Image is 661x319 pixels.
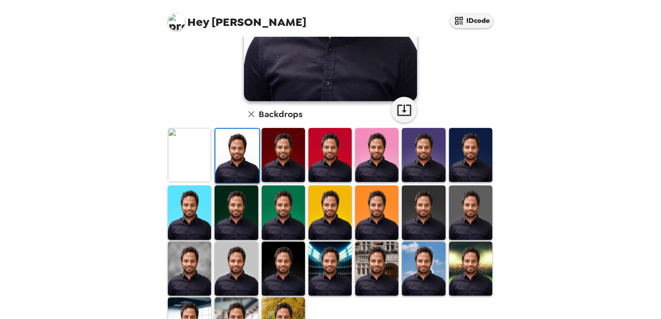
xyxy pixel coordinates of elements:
button: IDcode [450,13,493,28]
span: [PERSON_NAME] [168,9,306,28]
img: Original [168,128,211,182]
h6: Backdrops [259,107,302,121]
span: Hey [187,14,209,30]
img: profile pic [168,13,185,30]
